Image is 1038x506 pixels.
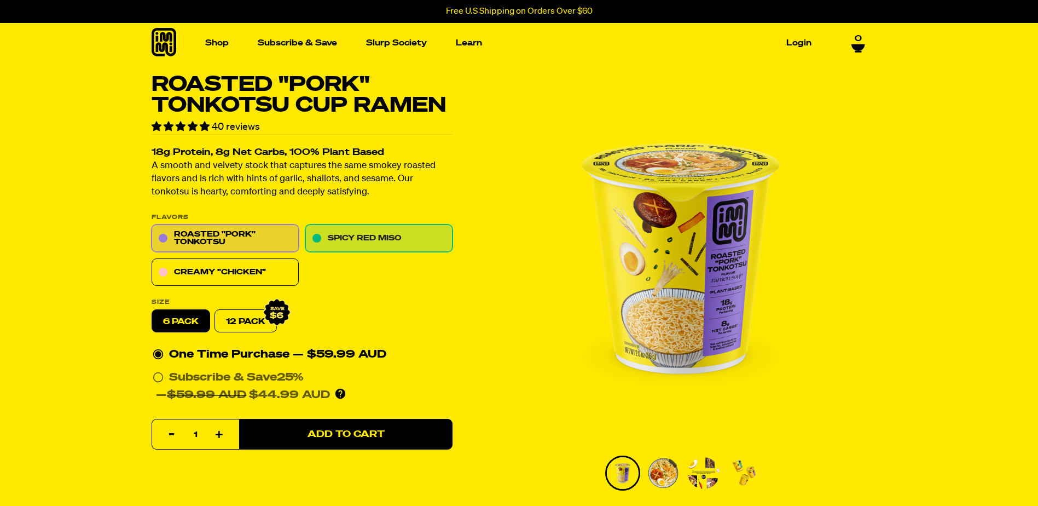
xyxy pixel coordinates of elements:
a: Spicy Red Miso [305,225,453,252]
span: 40 reviews [212,122,260,132]
div: PDP main carousel thumbnails [497,456,865,491]
div: — $59.99 AUD [293,346,386,364]
img: Roasted "Pork" Tonkotsu Cup Ramen [728,457,760,489]
img: Roasted "Pork" Tonkotsu Cup Ramen [607,457,639,489]
li: 1 of 4 [497,74,865,442]
input: quantity [159,420,233,451]
a: Subscribe & Save [253,34,341,51]
a: 12 Pack [214,310,277,333]
span: Add to Cart [307,430,384,439]
li: Go to slide 4 [727,456,762,491]
li: Go to slide 1 [605,456,640,491]
nav: Main navigation [201,23,816,63]
img: Roasted "Pork" Tonkotsu Cup Ramen [688,457,720,489]
div: Subscribe & Save [169,369,304,387]
a: Slurp Society [362,34,431,51]
a: Login [782,34,816,51]
h1: Roasted "Pork" Tonkotsu Cup Ramen [152,74,453,116]
a: Creamy "Chicken" [152,259,299,286]
p: Free U.S Shipping on Orders Over $60 [446,7,593,16]
del: $59.99 AUD [167,390,246,401]
h2: 18g Protein, 8g Net Carbs, 100% Plant Based [152,148,453,158]
p: Flavors [152,215,453,221]
a: 0 [851,34,865,53]
button: Add to Cart [239,419,453,450]
a: Learn [451,34,486,51]
img: Roasted "Pork" Tonkotsu Cup Ramen [647,457,679,489]
li: Go to slide 3 [686,456,721,491]
div: PDP main carousel [497,74,865,442]
div: — $44.99 AUD [156,387,330,404]
img: Roasted "Pork" Tonkotsu Cup Ramen [497,74,865,442]
a: Shop [201,34,233,51]
p: A smooth and velvety stock that captures the same smokey roasted flavors and is rich with hints o... [152,160,453,199]
a: Roasted "Pork" Tonkotsu [152,225,299,252]
span: 25% [277,372,304,383]
span: 0 [855,34,862,44]
li: Go to slide 2 [646,456,681,491]
label: 6 pack [152,310,210,333]
label: Size [152,300,453,306]
span: 4.78 stars [152,122,212,132]
div: One Time Purchase [153,346,451,364]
